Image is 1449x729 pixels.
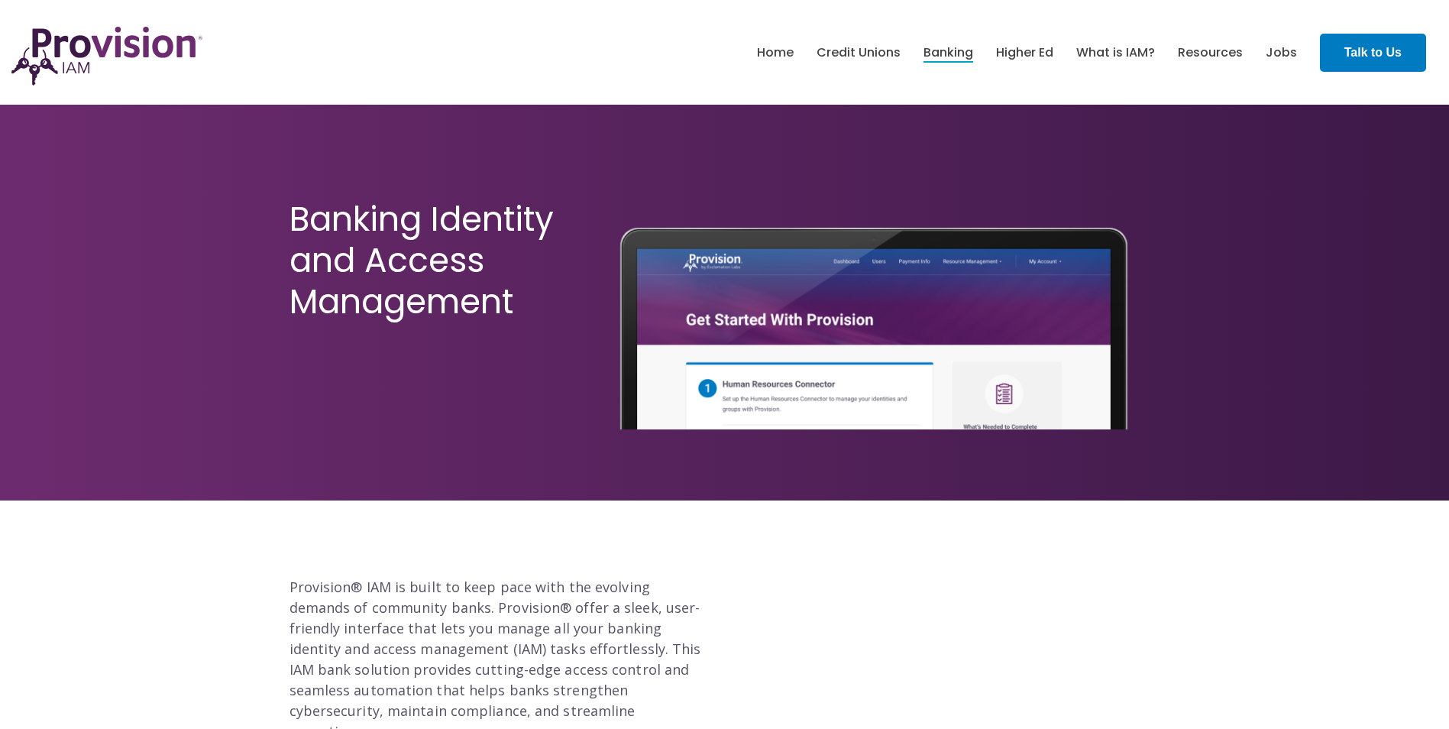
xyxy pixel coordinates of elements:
[817,40,901,66] a: Credit Unions
[757,40,794,66] a: Home
[996,40,1053,66] a: Higher Ed
[923,40,973,66] a: Banking
[289,196,554,325] span: Banking Identity and Access Management
[746,28,1308,77] nav: menu
[1178,40,1243,66] a: Resources
[1266,40,1297,66] a: Jobs
[1320,34,1426,72] a: Talk to Us
[1076,40,1155,66] a: What is IAM?
[11,27,202,86] img: ProvisionIAM-Logo-Purple
[1344,46,1402,59] strong: Talk to Us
